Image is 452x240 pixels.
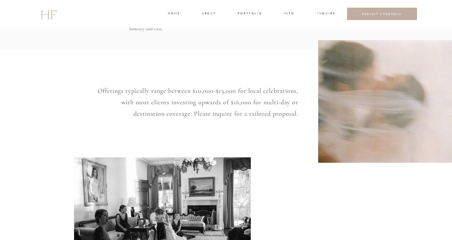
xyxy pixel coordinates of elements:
[238,11,262,17] a: portfolio
[202,11,215,17] a: about
[352,12,412,16] a: REQUEST A PROPOSAL
[168,11,180,17] a: home
[317,11,334,17] a: INQUIRE
[40,5,56,23] a: HF
[94,85,298,118] p: Offerings typically range between $10,000-$13,000 for local celebrations, with most clients inves...
[283,11,295,17] a: INFO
